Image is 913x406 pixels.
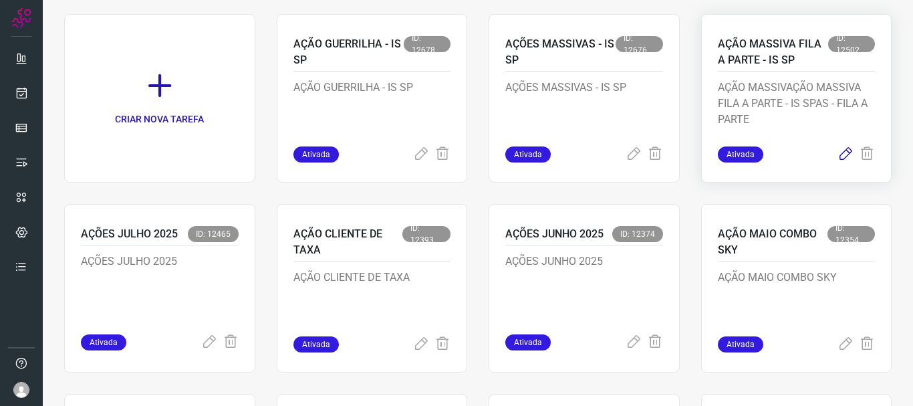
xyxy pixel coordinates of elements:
[616,36,662,52] span: ID: 12676
[293,80,451,146] p: AÇÃO GUERRILHA - IS SP
[13,382,29,398] img: avatar-user-boy.jpg
[293,146,339,163] span: Ativada
[81,226,178,242] p: AÇÕES JULHO 2025
[718,80,876,146] p: AÇÃO MASSIVAÇÃO MASSIVA FILA A PARTE - IS SPAS - FILA A PARTE
[718,146,763,163] span: Ativada
[612,226,663,242] span: ID: 12374
[81,253,239,320] p: AÇÕES JULHO 2025
[11,8,31,28] img: Logo
[293,36,404,68] p: AÇÃO GUERRILHA - IS SP
[718,336,763,352] span: Ativada
[505,334,551,350] span: Ativada
[505,36,616,68] p: AÇÕES MASSIVAS - IS SP
[64,14,255,183] a: CRIAR NOVA TAREFA
[718,270,876,336] p: AÇÃO MAIO COMBO SKY
[188,226,239,242] span: ID: 12465
[293,226,403,258] p: AÇÃO CLIENTE DE TAXA
[827,226,875,242] span: ID: 12354
[115,112,204,126] p: CRIAR NOVA TAREFA
[718,226,828,258] p: AÇÃO MAIO COMBO SKY
[828,36,875,52] span: ID: 12502
[293,336,339,352] span: Ativada
[404,36,450,52] span: ID: 12678
[293,270,451,336] p: AÇÃO CLIENTE DE TAXA
[505,253,663,320] p: AÇÕES JUNHO 2025
[505,226,604,242] p: AÇÕES JUNHO 2025
[505,80,663,146] p: AÇÕES MASSIVAS - IS SP
[718,36,829,68] p: AÇÃO MASSIVA FILA A PARTE - IS SP
[505,146,551,163] span: Ativada
[402,226,450,242] span: ID: 12393
[81,334,126,350] span: Ativada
